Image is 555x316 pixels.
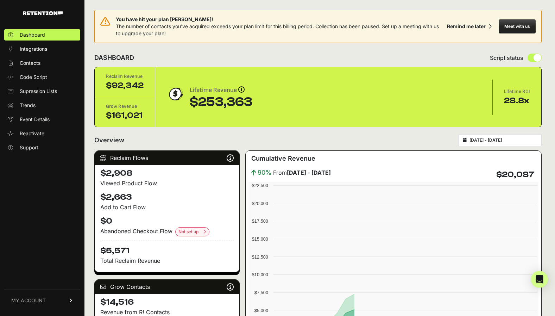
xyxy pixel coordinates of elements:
[11,297,46,304] span: MY ACCOUNT
[252,254,268,260] text: $12,500
[531,271,548,288] div: Open Intercom Messenger
[100,227,234,236] div: Abandoned Checkout Flow
[100,256,234,265] p: Total Reclaim Revenue
[4,43,80,55] a: Integrations
[504,88,530,95] div: Lifetime ROI
[4,72,80,83] a: Code Script
[100,216,234,227] h4: $0
[20,74,47,81] span: Code Script
[23,11,63,15] img: Retention.com
[251,154,315,163] h3: Cumulative Revenue
[20,130,44,137] span: Reactivate
[490,54,523,62] span: Script status
[4,290,80,311] a: MY ACCOUNT
[4,86,80,97] a: Supression Lists
[4,29,80,41] a: Dashboard
[106,80,144,91] div: $92,342
[20,45,47,52] span: Integrations
[100,179,234,187] div: Viewed Product Flow
[254,308,268,313] text: $5,000
[4,142,80,153] a: Support
[106,73,144,80] div: Reclaim Revenue
[94,53,134,63] h2: DASHBOARD
[273,168,331,177] span: From
[20,144,38,151] span: Support
[100,297,234,308] h4: $14,516
[106,103,144,110] div: Grow Revenue
[106,110,144,121] div: $161,021
[4,57,80,69] a: Contacts
[499,19,536,33] button: Meet with us
[496,169,534,180] h4: $20,087
[254,290,268,295] text: $7,500
[20,116,50,123] span: Event Details
[116,16,444,23] span: You have hit your plan [PERSON_NAME]!
[100,168,234,179] h4: $2,908
[504,95,530,106] div: 28.8x
[100,241,234,256] h4: $5,571
[252,183,268,188] text: $22,500
[4,128,80,139] a: Reactivate
[20,60,40,67] span: Contacts
[252,201,268,206] text: $20,000
[252,218,268,224] text: $17,500
[95,151,239,165] div: Reclaim Flows
[258,168,272,178] span: 90%
[252,272,268,277] text: $10,000
[4,114,80,125] a: Event Details
[190,95,252,109] div: $253,363
[20,102,36,109] span: Trends
[252,236,268,242] text: $15,000
[95,280,239,294] div: Grow Contacts
[166,85,184,103] img: dollar-coin-05c43ed7efb7bc0c12610022525b4bbbb207c7efeef5aecc26f025e68dcafac9.png
[20,88,57,95] span: Supression Lists
[100,203,234,211] div: Add to Cart Flow
[94,135,124,145] h2: Overview
[4,100,80,111] a: Trends
[447,23,486,30] div: Remind me later
[287,169,331,176] strong: [DATE] - [DATE]
[190,85,252,95] div: Lifetime Revenue
[116,23,439,36] span: The number of contacts you've acquired exceeds your plan limit for this billing period. Collectio...
[444,20,494,33] button: Remind me later
[20,31,45,38] span: Dashboard
[100,192,234,203] h4: $2,663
